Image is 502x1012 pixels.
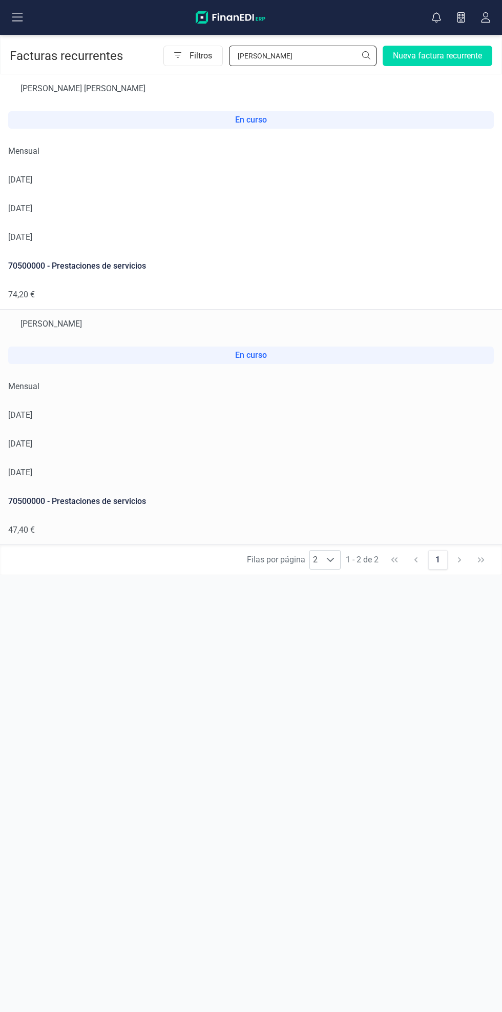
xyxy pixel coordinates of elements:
[310,551,321,569] span: 2
[8,204,32,213] span: [DATE]
[8,410,32,420] span: [DATE]
[163,46,223,66] button: Filtros
[428,550,448,570] button: 1
[8,261,146,271] span: 70500000 - Prestaciones de servicios
[229,46,376,66] input: Buscar
[8,439,32,449] span: [DATE]
[8,525,35,535] span: 47,40 €
[8,146,39,156] span: Mensual
[10,49,123,63] span: Facturas recurrentes
[247,554,305,566] span: Filas por página
[8,175,32,185] span: [DATE]
[383,46,492,66] button: Nueva factura recurrente
[185,50,216,62] span: Filtros
[8,347,494,364] div: En curso
[8,381,39,391] span: Mensual
[8,290,35,299] span: 74,20 €
[8,468,32,477] span: [DATE]
[8,111,494,129] div: En curso
[342,550,383,570] span: 1 - 2 de 2
[8,496,146,506] span: 70500000 - Prestaciones de servicios
[196,11,265,24] img: Logo Finanedi
[8,232,32,242] span: [DATE]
